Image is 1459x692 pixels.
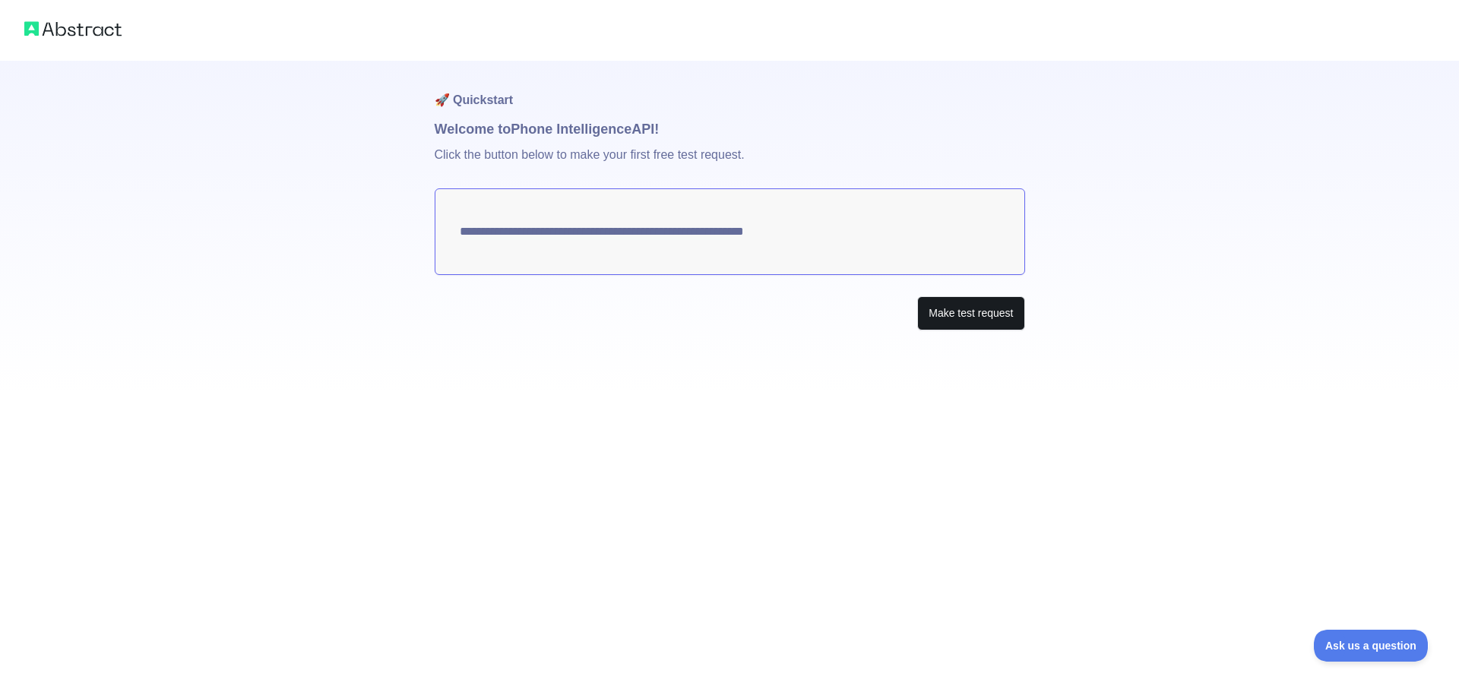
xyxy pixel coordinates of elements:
h1: Welcome to Phone Intelligence API! [435,118,1025,140]
img: Abstract logo [24,18,122,39]
button: Make test request [917,296,1024,330]
p: Click the button below to make your first free test request. [435,140,1025,188]
h1: 🚀 Quickstart [435,61,1025,118]
iframe: Toggle Customer Support [1314,630,1429,662]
